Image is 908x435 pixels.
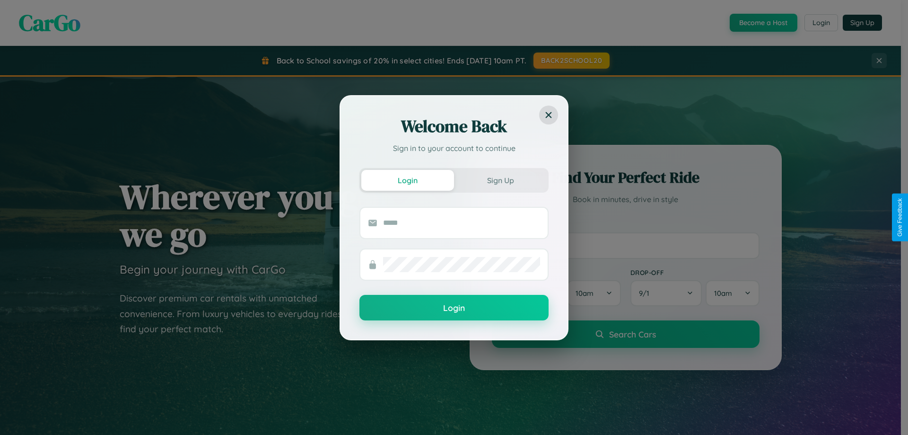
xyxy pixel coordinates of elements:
[897,198,903,237] div: Give Feedback
[361,170,454,191] button: Login
[359,295,549,320] button: Login
[359,142,549,154] p: Sign in to your account to continue
[359,115,549,138] h2: Welcome Back
[454,170,547,191] button: Sign Up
